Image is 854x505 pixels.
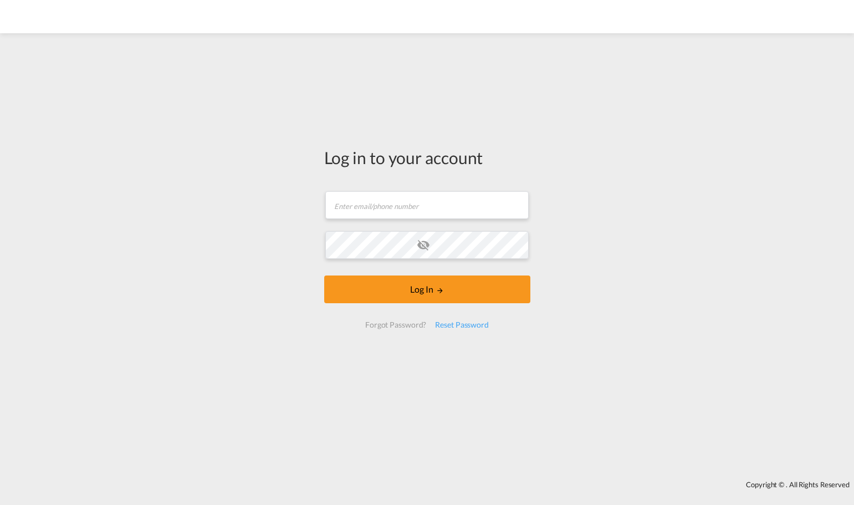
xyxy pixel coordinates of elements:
[324,276,530,303] button: LOGIN
[431,315,493,335] div: Reset Password
[361,315,431,335] div: Forgot Password?
[417,238,430,252] md-icon: icon-eye-off
[324,146,530,169] div: Log in to your account
[325,191,529,219] input: Enter email/phone number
